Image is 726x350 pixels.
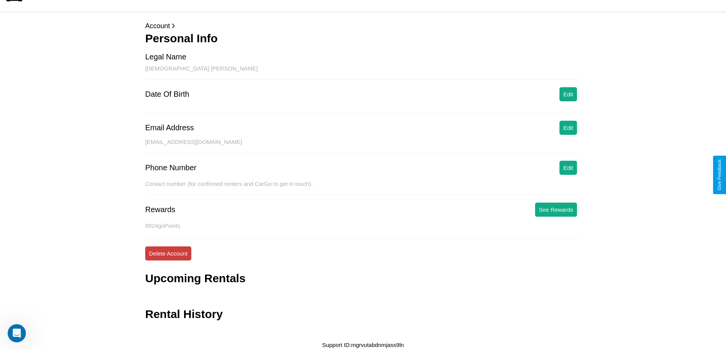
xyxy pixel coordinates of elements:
[145,163,197,172] div: Phone Number
[559,121,577,135] button: Edit
[145,272,245,285] h3: Upcoming Rentals
[145,65,581,80] div: [DEMOGRAPHIC_DATA] [PERSON_NAME]
[145,139,581,153] div: [EMAIL_ADDRESS][DOMAIN_NAME]
[145,20,581,32] p: Account
[535,203,577,217] button: See Rewards
[717,160,722,190] div: Give Feedback
[145,308,223,321] h3: Rental History
[145,181,581,195] div: Contact number (for confirmed renters and CarGo to get in touch).
[145,53,186,61] div: Legal Name
[8,324,26,342] iframe: Intercom live chat
[145,246,191,261] button: Delete Account
[322,340,404,350] p: Support ID: mgrvutabdnmjass9ln
[145,205,175,214] div: Rewards
[145,221,581,231] p: 8924 goPoints
[145,32,581,45] h3: Personal Info
[559,161,577,175] button: Edit
[145,90,189,99] div: Date Of Birth
[559,87,577,101] button: Edit
[145,123,194,132] div: Email Address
